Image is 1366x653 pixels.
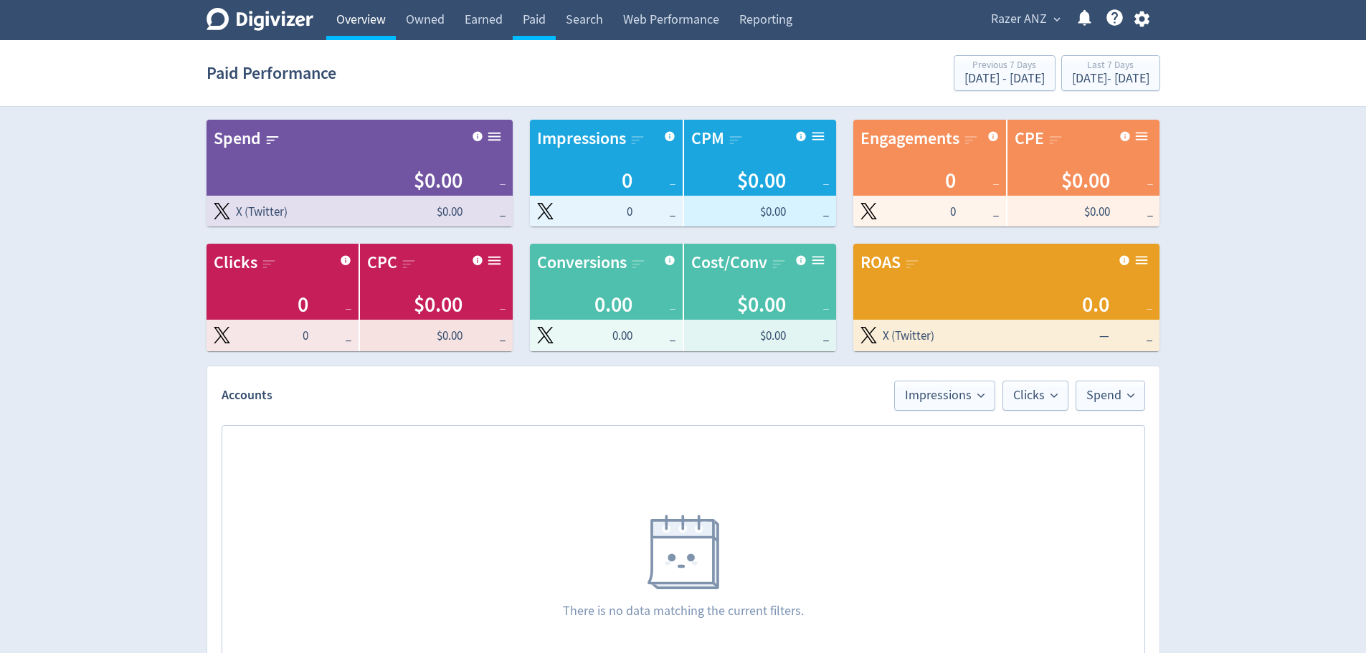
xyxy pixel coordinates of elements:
[346,297,351,313] span: _
[592,328,632,345] span: 0.00
[397,328,463,345] span: $0.00
[236,204,288,221] span: X (Twitter)
[563,602,804,620] p: There is no data matching the current filters.
[1147,172,1153,188] span: _
[500,297,506,313] span: _
[1082,290,1109,320] span: 0.0
[293,328,308,345] span: 0
[622,166,632,196] span: 0
[670,172,675,188] span: _
[954,55,1056,91] button: Previous 7 Days[DATE] - [DATE]
[939,204,955,221] span: 0
[720,204,786,221] span: $0.00
[1061,55,1160,91] button: Last 7 Days[DATE]- [DATE]
[1147,204,1153,219] span: _
[720,328,786,345] span: $0.00
[346,328,351,344] span: _
[214,251,257,275] div: Clicks
[883,328,934,345] span: X (Twitter)
[298,290,308,320] span: 0
[905,389,985,402] span: Impressions
[537,251,627,275] div: Conversions
[404,204,463,221] span: $0.00
[894,381,995,411] button: Impressions
[537,127,626,151] div: Impressions
[945,166,956,196] span: 0
[1147,328,1152,344] span: _
[860,127,959,151] div: Engagements
[1076,381,1145,411] button: Spend
[207,50,336,96] h1: Paid Performance
[1086,389,1134,402] span: Spend
[1044,204,1110,221] span: $0.00
[594,290,632,320] span: 0.00
[691,127,724,151] div: CPM
[964,60,1045,72] div: Previous 7 Days
[1072,72,1149,85] div: [DATE] - [DATE]
[691,251,767,275] div: Cost/Conv
[1061,166,1110,196] span: $0.00
[414,290,463,320] span: $0.00
[222,386,887,404] h2: Accounts
[670,328,675,344] span: _
[616,204,632,221] span: 0
[860,251,901,275] div: ROAS
[1002,381,1068,411] button: Clicks
[214,127,261,151] div: Spend
[367,251,397,275] div: CPC
[823,297,829,313] span: _
[993,204,999,219] span: _
[823,204,829,219] span: _
[986,8,1064,31] button: Razer ANZ
[737,166,786,196] span: $0.00
[670,204,675,219] span: _
[1083,328,1110,345] span: —
[670,297,675,313] span: _
[991,8,1047,31] span: Razer ANZ
[414,166,463,196] span: $0.00
[823,172,829,188] span: _
[1050,13,1063,26] span: expand_more
[1015,127,1044,151] div: CPE
[964,72,1045,85] div: [DATE] - [DATE]
[1072,60,1149,72] div: Last 7 Days
[500,172,506,188] span: _
[737,290,786,320] span: $0.00
[500,328,506,344] span: _
[1013,389,1058,402] span: Clicks
[500,204,506,219] span: _
[823,328,829,344] span: _
[1147,297,1152,313] span: _
[993,172,999,188] span: _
